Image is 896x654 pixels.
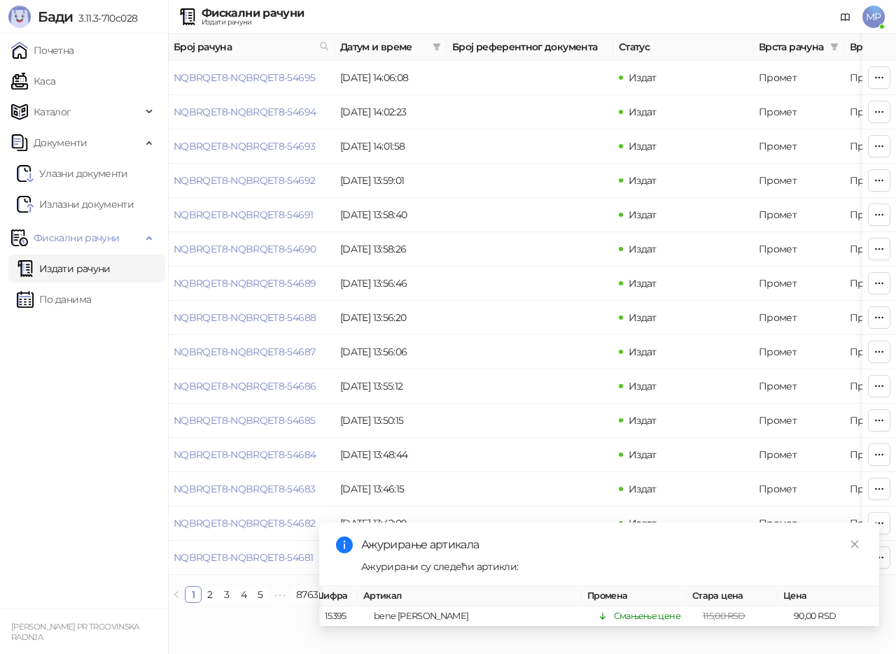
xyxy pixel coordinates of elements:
[174,551,313,564] a: NQBRQET8-NQBRQET8-54681
[174,140,315,152] a: NQBRQET8-NQBRQET8-54693
[174,71,315,84] a: NQBRQET8-NQBRQET8-54695
[168,266,335,301] td: NQBRQET8-NQBRQET8-54689
[168,164,335,198] td: NQBRQET8-NQBRQET8-54692
[168,541,335,575] td: NQBRQET8-NQBRQET8-54681
[235,586,252,603] li: 4
[834,6,857,28] a: Документација
[218,586,235,603] li: 3
[34,224,119,252] span: Фискални рачуни
[73,12,137,24] span: 3.11.3-710c028
[753,369,844,404] td: Промет
[174,39,314,55] span: Број рачуна
[335,266,447,301] td: [DATE] 13:56:46
[335,404,447,438] td: [DATE] 13:50:15
[8,6,31,28] img: Logo
[629,208,657,221] span: Издат
[629,277,657,290] span: Издат
[319,606,368,627] td: 15395
[433,43,441,51] span: filter
[17,285,91,313] a: По данима
[335,335,447,369] td: [DATE] 13:56:06
[174,311,316,324] a: NQBRQET8-NQBRQET8-54688
[340,39,427,55] span: Датум и време
[168,472,335,506] td: NQBRQET8-NQBRQET8-54683
[582,586,687,606] th: Промена
[336,536,353,553] span: info-circle
[753,232,844,266] td: Промет
[753,266,844,301] td: Промет
[753,129,844,164] td: Промет
[753,164,844,198] td: Промет
[614,609,680,623] div: Смањење цене
[172,590,181,599] span: left
[17,190,134,218] a: Излазни документи
[17,159,128,187] a: Ulazni dokumentiУлазни документи
[629,243,657,255] span: Издат
[269,586,291,603] span: •••
[335,198,447,232] td: [DATE] 13:58:40
[174,346,315,358] a: NQBRQET8-NQBRQET8-54687
[17,255,111,283] a: Издати рачуни
[759,39,825,55] span: Врста рачуна
[778,586,869,606] th: Цена
[753,34,844,61] th: Врста рачуна
[168,34,335,61] th: Број рачуна
[174,208,313,221] a: NQBRQET8-NQBRQET8-54691
[11,36,74,64] a: Почетна
[629,106,657,118] span: Издат
[753,61,844,95] td: Промет
[335,164,447,198] td: [DATE] 13:59:01
[202,587,218,602] a: 2
[361,559,862,574] div: Ажурирани су следећи артикли:
[335,61,447,95] td: [DATE] 14:06:08
[753,506,844,541] td: Промет
[629,448,657,461] span: Издат
[174,483,315,495] a: NQBRQET8-NQBRQET8-54683
[168,61,335,95] td: NQBRQET8-NQBRQET8-54695
[174,448,316,461] a: NQBRQET8-NQBRQET8-54684
[252,586,269,603] li: 5
[174,243,316,255] a: NQBRQET8-NQBRQET8-54690
[174,277,316,290] a: NQBRQET8-NQBRQET8-54689
[788,606,879,627] td: 90,00 RSD
[629,140,657,152] span: Издат
[168,586,185,603] button: left
[753,198,844,232] td: Промет
[335,95,447,129] td: [DATE] 14:02:23
[168,438,335,472] td: NQBRQET8-NQBRQET8-54684
[185,586,202,603] li: 1
[309,586,358,606] th: Шифра
[253,587,268,602] a: 5
[168,95,335,129] td: NQBRQET8-NQBRQET8-54694
[358,586,582,606] th: Артикал
[168,301,335,335] td: NQBRQET8-NQBRQET8-54688
[847,536,862,552] a: Close
[335,438,447,472] td: [DATE] 13:48:44
[753,95,844,129] td: Промет
[430,36,444,57] span: filter
[629,517,657,529] span: Издат
[185,587,201,602] a: 1
[236,587,251,602] a: 4
[34,129,87,157] span: Документи
[174,380,316,392] a: NQBRQET8-NQBRQET8-54686
[292,587,322,602] a: 8763
[168,232,335,266] td: NQBRQET8-NQBRQET8-54690
[361,536,862,553] div: Ажурирање артикала
[34,98,71,126] span: Каталог
[219,587,234,602] a: 3
[11,622,139,642] small: [PERSON_NAME] PR TRGOVINSKA RADNJA
[830,43,839,51] span: filter
[629,311,657,324] span: Издат
[168,198,335,232] td: NQBRQET8-NQBRQET8-54691
[168,506,335,541] td: NQBRQET8-NQBRQET8-54682
[202,19,304,26] div: Издати рачуни
[335,369,447,404] td: [DATE] 13:55:12
[753,335,844,369] td: Промет
[168,586,185,603] li: Претходна страна
[753,301,844,335] td: Промет
[753,404,844,438] td: Промет
[753,472,844,506] td: Промет
[174,517,315,529] a: NQBRQET8-NQBRQET8-54682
